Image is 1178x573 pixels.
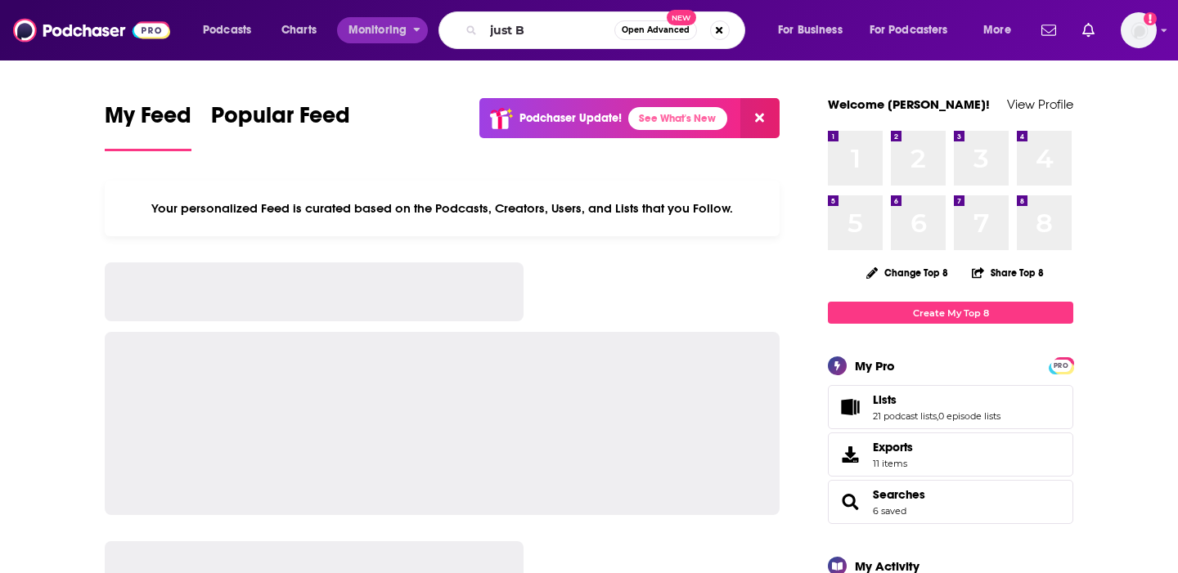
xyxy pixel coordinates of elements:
[828,302,1073,324] a: Create My Top 8
[873,392,1000,407] a: Lists
[628,107,727,130] a: See What's New
[828,96,990,112] a: Welcome [PERSON_NAME]!
[828,432,1073,477] a: Exports
[828,480,1073,524] span: Searches
[271,17,326,43] a: Charts
[667,10,696,25] span: New
[855,358,895,374] div: My Pro
[873,505,906,517] a: 6 saved
[834,490,866,513] a: Searches
[873,440,913,454] span: Exports
[614,20,697,40] button: Open AdvancedNew
[519,111,622,125] p: Podchaser Update!
[971,257,1045,289] button: Share Top 8
[873,410,937,422] a: 21 podcast lists
[1121,12,1157,48] img: User Profile
[859,17,972,43] button: open menu
[767,17,863,43] button: open menu
[13,15,170,46] img: Podchaser - Follow, Share and Rate Podcasts
[203,19,251,42] span: Podcasts
[873,458,913,469] span: 11 items
[1035,16,1063,44] a: Show notifications dropdown
[873,392,897,407] span: Lists
[983,19,1011,42] span: More
[622,26,690,34] span: Open Advanced
[105,101,191,151] a: My Feed
[211,101,350,139] span: Popular Feed
[454,11,761,49] div: Search podcasts, credits, & more...
[1144,12,1157,25] svg: Add a profile image
[938,410,1000,422] a: 0 episode lists
[834,396,866,419] a: Lists
[105,181,780,236] div: Your personalized Feed is curated based on the Podcasts, Creators, Users, and Lists that you Follow.
[483,17,614,43] input: Search podcasts, credits, & more...
[1051,359,1071,371] a: PRO
[191,17,272,43] button: open menu
[828,385,1073,429] span: Lists
[834,443,866,466] span: Exports
[211,101,350,151] a: Popular Feed
[778,19,843,42] span: For Business
[972,17,1032,43] button: open menu
[857,262,958,283] button: Change Top 8
[1051,360,1071,372] span: PRO
[348,19,407,42] span: Monitoring
[937,410,938,422] span: ,
[1007,96,1073,112] a: View Profile
[105,101,191,139] span: My Feed
[873,487,925,502] a: Searches
[1121,12,1157,48] span: Logged in as megcassidy
[337,17,428,43] button: open menu
[870,19,948,42] span: For Podcasters
[1076,16,1101,44] a: Show notifications dropdown
[281,19,317,42] span: Charts
[1121,12,1157,48] button: Show profile menu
